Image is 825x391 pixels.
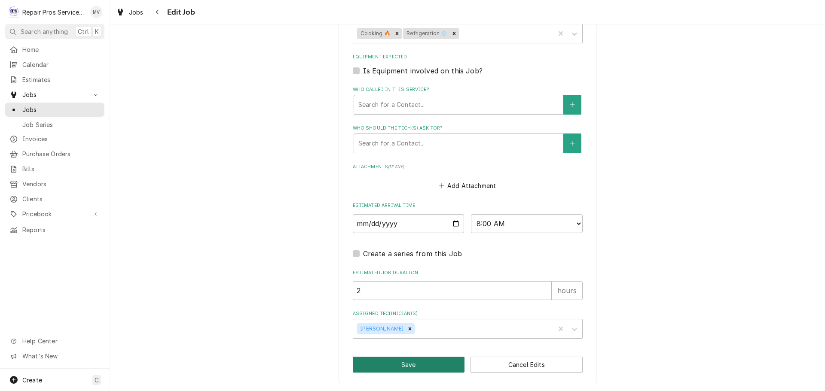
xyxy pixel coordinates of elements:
[563,95,581,115] button: Create New Contact
[353,54,583,76] div: Equipment Expected
[353,54,583,61] label: Equipment Expected
[353,202,583,233] div: Estimated Arrival Time
[22,194,100,203] span: Clients
[22,376,42,384] span: Create
[353,125,583,132] label: Who should the tech(s) ask for?
[22,225,100,234] span: Reports
[5,132,104,146] a: Invoices
[95,27,99,36] span: K
[151,5,165,19] button: Navigate back
[353,357,583,373] div: Button Group
[363,249,462,259] label: Create a series from this Job
[22,209,87,218] span: Pricebook
[22,60,100,69] span: Calendar
[22,45,100,54] span: Home
[5,42,104,57] a: Home
[353,270,583,300] div: Estimated Job Duration
[471,214,583,233] select: Time Select
[22,134,100,143] span: Invoices
[22,120,100,129] span: Job Series
[405,323,415,334] div: Remove Caleb Kvale
[5,73,104,87] a: Estimates
[570,140,575,146] svg: Create New Contact
[353,270,583,276] label: Estimated Job Duration
[113,5,147,19] a: Jobs
[353,214,464,233] input: Date
[165,6,195,18] span: Edit Job
[353,202,583,209] label: Estimated Arrival Time
[22,75,100,84] span: Estimates
[22,149,100,158] span: Purchase Orders
[357,323,405,334] div: [PERSON_NAME]
[95,376,99,385] span: C
[90,6,102,18] div: Mindy Volker's Avatar
[78,27,89,36] span: Ctrl
[22,105,100,114] span: Jobs
[449,28,459,39] div: Remove Refrigeration ❄️
[22,336,99,346] span: Help Center
[353,125,583,153] div: Who should the tech(s) ask for?
[388,164,404,169] span: ( if any )
[353,310,583,338] div: Assigned Technician(s)
[552,281,583,300] div: hours
[471,357,583,373] button: Cancel Edits
[570,102,575,108] svg: Create New Contact
[5,334,104,348] a: Go to Help Center
[129,8,144,17] span: Jobs
[21,27,68,36] span: Search anything
[22,179,100,188] span: Vendors
[353,310,583,317] label: Assigned Technician(s)
[22,164,100,173] span: Bills
[5,24,104,39] button: Search anythingCtrlK
[5,192,104,206] a: Clients
[22,90,87,99] span: Jobs
[8,6,20,18] div: R
[5,147,104,161] a: Purchase Orders
[5,223,104,237] a: Reports
[353,357,465,373] button: Save
[5,162,104,176] a: Bills
[363,66,483,76] label: Is Equipment involved on this Job?
[5,103,104,117] a: Jobs
[563,133,581,153] button: Create New Contact
[5,58,104,72] a: Calendar
[22,8,86,17] div: Repair Pros Services Inc
[5,88,104,102] a: Go to Jobs
[5,177,104,191] a: Vendors
[353,164,583,192] div: Attachments
[353,15,583,43] div: Labels
[5,349,104,363] a: Go to What's New
[353,164,583,170] label: Attachments
[403,28,449,39] div: Refrigeration ❄️
[8,6,20,18] div: Repair Pros Services Inc's Avatar
[5,207,104,221] a: Go to Pricebook
[437,180,498,192] button: Add Attachment
[5,118,104,132] a: Job Series
[90,6,102,18] div: MV
[353,86,583,114] div: Who called in this service?
[22,352,99,361] span: What's New
[392,28,402,39] div: Remove Cooking 🔥
[357,28,392,39] div: Cooking 🔥
[353,86,583,93] label: Who called in this service?
[353,357,583,373] div: Button Group Row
